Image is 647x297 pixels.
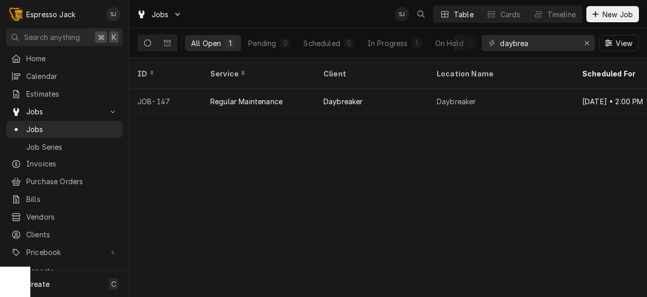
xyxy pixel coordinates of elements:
span: Vendors [26,211,118,222]
span: Job Series [26,142,118,152]
span: ⌘ [98,32,105,43]
span: Jobs [26,106,103,117]
div: Regular Maintenance [210,96,283,107]
a: Go to Pricebook [6,244,123,261]
div: Timeline [547,9,576,20]
div: ID [137,68,192,79]
div: Cards [500,9,521,20]
a: Home [6,50,123,67]
a: Job Series [6,139,123,155]
span: K [112,32,116,43]
span: Jobs [152,9,169,20]
button: New Job [586,6,639,22]
div: Daybreaker [437,96,476,107]
input: Keyword search [500,35,576,51]
div: SJ [106,7,120,21]
div: Espresso Jack [26,9,75,20]
span: Reports [26,266,118,276]
span: New Job [600,9,635,20]
div: 0 [346,38,352,49]
div: Service [210,68,305,79]
span: View [614,38,634,49]
button: Erase input [579,35,595,51]
div: Location Name [437,68,564,79]
div: Client [323,68,419,79]
a: Jobs [6,121,123,138]
a: Vendors [6,208,123,225]
span: Invoices [26,158,118,169]
button: Open search [413,6,429,22]
button: Search anything⌘K [6,28,123,46]
a: Clients [6,226,123,243]
a: Estimates [6,86,123,102]
span: Calendar [26,71,118,81]
div: 0 [470,38,476,49]
div: 0 [282,38,288,49]
a: Calendar [6,68,123,84]
span: Home [26,53,118,64]
div: Scheduled [303,38,340,49]
a: Purchase Orders [6,173,123,190]
div: Espresso Jack's Avatar [9,7,23,21]
div: JOB-147 [129,89,202,113]
span: Estimates [26,89,118,99]
span: Jobs [26,124,118,135]
div: Samantha Janssen's Avatar [395,7,409,21]
a: Bills [6,191,123,207]
div: E [9,7,23,21]
span: Pricebook [26,247,103,258]
a: Invoices [6,155,123,172]
a: Go to Jobs [6,103,123,120]
span: Bills [26,194,118,204]
button: View [599,35,639,51]
span: C [111,279,116,289]
a: Reports [6,263,123,279]
div: 1 [227,38,233,49]
div: Samantha Janssen's Avatar [106,7,120,21]
span: Search anything [24,32,80,43]
div: Pending [248,38,276,49]
div: 1 [414,38,420,49]
div: Table [454,9,474,20]
a: Go to Jobs [132,6,186,23]
div: In Progress [367,38,408,49]
span: Create [26,280,50,288]
span: Clients [26,229,118,240]
div: All Open [191,38,221,49]
div: Daybreaker [323,96,363,107]
div: On Hold [435,38,464,49]
span: Purchase Orders [26,176,118,187]
div: SJ [395,7,409,21]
